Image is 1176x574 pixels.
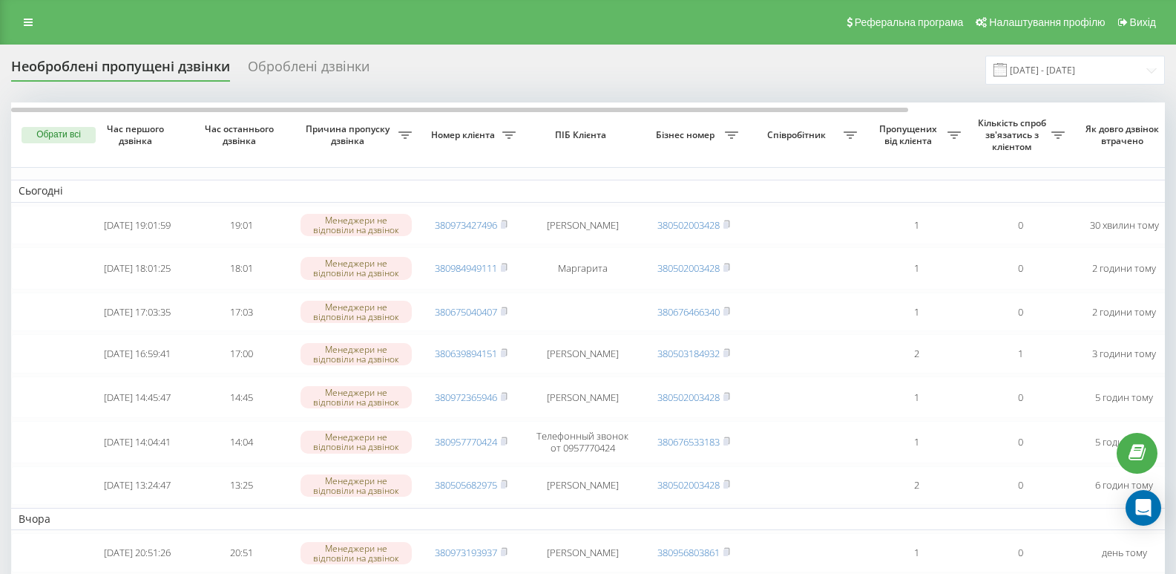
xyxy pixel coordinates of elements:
div: Менеджери не відповіли на дзвінок [300,343,412,365]
td: [PERSON_NAME] [523,533,642,573]
td: [PERSON_NAME] [523,206,642,245]
td: 0 [968,421,1072,463]
div: Оброблені дзвінки [248,59,369,82]
td: 19:01 [189,206,293,245]
a: 380676533183 [657,435,720,449]
span: Час останнього дзвінка [201,123,281,146]
div: Менеджери не відповіли на дзвінок [300,386,412,408]
span: Номер клієнта [427,129,502,141]
td: 0 [968,293,1072,332]
td: 18:01 [189,247,293,289]
td: [PERSON_NAME] [523,466,642,506]
span: Вихід [1130,16,1156,28]
td: 2 [864,466,968,506]
td: 3 години тому [1072,334,1176,374]
a: 380984949111 [435,261,497,275]
td: [PERSON_NAME] [523,334,642,374]
td: 20:51 [189,533,293,573]
td: 14:04 [189,421,293,463]
td: 1 [864,421,968,463]
td: 5 годин тому [1072,376,1176,418]
td: 1 [864,247,968,289]
a: 380502003428 [657,261,720,275]
span: Пропущених від клієнта [872,123,947,146]
a: 380957770424 [435,435,497,449]
td: 13:25 [189,466,293,506]
td: Маргарита [523,247,642,289]
span: Налаштування профілю [989,16,1105,28]
td: Телефонный звонок от 0957770424 [523,421,642,463]
div: Менеджери не відповіли на дзвінок [300,301,412,323]
span: ПІБ Клієнта [536,129,629,141]
a: 380639894151 [435,347,497,360]
td: [DATE] 17:03:35 [85,293,189,332]
td: [DATE] 18:01:25 [85,247,189,289]
td: 0 [968,376,1072,418]
td: 0 [968,206,1072,245]
span: Співробітник [753,129,844,141]
a: 380502003428 [657,391,720,404]
a: 380973427496 [435,218,497,232]
td: 0 [968,247,1072,289]
td: 6 годин тому [1072,466,1176,506]
td: 1 [968,334,1072,374]
a: 380973193937 [435,546,497,559]
div: Менеджери не відповіли на дзвінок [300,257,412,279]
td: 2 години тому [1072,293,1176,332]
div: Менеджери не відповіли на дзвінок [300,542,412,564]
td: 2 години тому [1072,247,1176,289]
td: 1 [864,206,968,245]
td: [DATE] 16:59:41 [85,334,189,374]
div: Менеджери не відповіли на дзвінок [300,214,412,236]
span: Кількість спроб зв'язатись з клієнтом [976,117,1051,152]
span: Реферальна програма [855,16,964,28]
span: Час першого дзвінка [97,123,177,146]
div: Open Intercom Messenger [1126,490,1161,526]
td: 5 годин тому [1072,421,1176,463]
td: 17:03 [189,293,293,332]
td: 2 [864,334,968,374]
a: 380505682975 [435,478,497,492]
td: день тому [1072,533,1176,573]
span: Як довго дзвінок втрачено [1084,123,1164,146]
td: [DATE] 13:24:47 [85,466,189,506]
a: 380502003428 [657,218,720,232]
div: Менеджери не відповіли на дзвінок [300,431,412,453]
td: [DATE] 14:04:41 [85,421,189,463]
td: [DATE] 20:51:26 [85,533,189,573]
td: 0 [968,466,1072,506]
span: Бізнес номер [649,129,725,141]
td: [DATE] 14:45:47 [85,376,189,418]
button: Обрати всі [22,127,96,143]
a: 380676466340 [657,305,720,319]
td: 1 [864,293,968,332]
a: 380675040407 [435,305,497,319]
td: 1 [864,376,968,418]
td: 30 хвилин тому [1072,206,1176,245]
a: 380503184932 [657,347,720,360]
td: 1 [864,533,968,573]
div: Необроблені пропущені дзвінки [11,59,230,82]
td: [PERSON_NAME] [523,376,642,418]
div: Менеджери не відповіли на дзвінок [300,474,412,497]
a: 380956803861 [657,546,720,559]
td: 14:45 [189,376,293,418]
td: 17:00 [189,334,293,374]
a: 380502003428 [657,478,720,492]
td: [DATE] 19:01:59 [85,206,189,245]
td: 0 [968,533,1072,573]
a: 380972365946 [435,391,497,404]
span: Причина пропуску дзвінка [300,123,398,146]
